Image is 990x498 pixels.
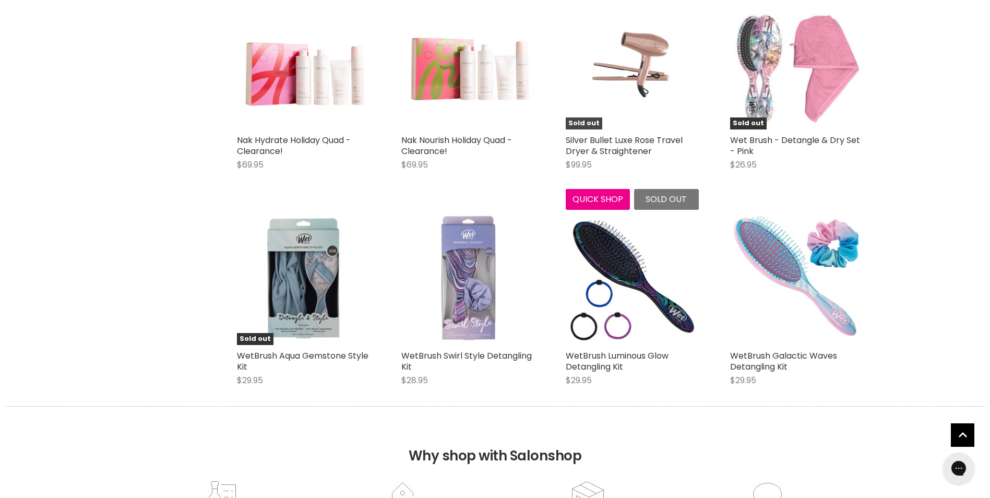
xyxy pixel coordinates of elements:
[566,350,669,373] a: WetBrush Luminous Glow Detangling Kit
[237,134,351,157] a: Nak Hydrate Holiday Quad - Clearance!
[730,159,757,171] span: $26.95
[566,189,630,210] button: Quick shop
[566,212,699,345] img: WetBrush Luminous Glow Detangling Kit
[951,423,974,447] a: Back to top
[401,159,428,171] span: $69.95
[730,117,767,129] span: Sold out
[566,134,683,157] a: Silver Bullet Luxe Rose Travel Dryer & Straightener
[951,423,974,450] span: Back to top
[634,189,699,210] button: Sold out
[401,374,428,386] span: $28.95
[646,193,687,205] span: Sold out
[261,212,344,345] img: WetBrush Aqua Gemstone Style Kit
[237,159,264,171] span: $69.95
[566,159,592,171] span: $99.95
[237,350,368,373] a: WetBrush Aqua Gemstone Style Kit
[566,374,592,386] span: $29.95
[401,212,534,345] img: WetBrush Swirl Style Detangling Kit
[730,350,837,373] a: WetBrush Galactic Waves Detangling Kit
[401,350,532,373] a: WetBrush Swirl Style Detangling Kit
[566,117,602,129] span: Sold out
[730,374,756,386] span: $29.95
[237,212,370,345] a: WetBrush Aqua Gemstone Style KitSold out
[401,134,512,157] a: Nak Nourish Holiday Quad - Clearance!
[938,449,980,488] iframe: Gorgias live chat messenger
[237,374,263,386] span: $29.95
[237,333,273,345] span: Sold out
[5,406,985,480] h2: Why shop with Salonshop
[730,212,863,345] img: WetBrush Galactic Waves Detangling Kit
[730,134,860,157] a: Wet Brush - Detangle & Dry Set - Pink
